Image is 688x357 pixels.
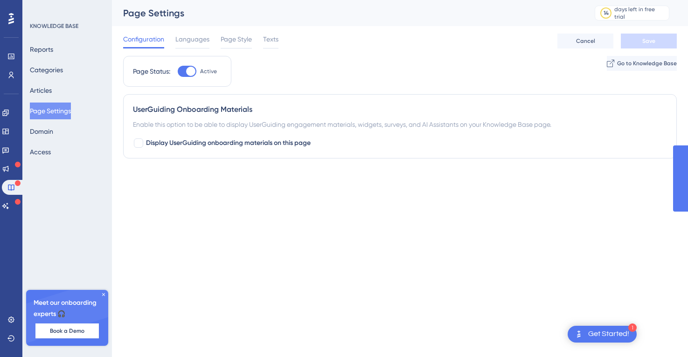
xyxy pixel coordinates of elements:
div: Open Get Started! checklist, remaining modules: 1 [568,326,637,343]
span: Page Style [221,34,252,45]
span: Cancel [576,37,595,45]
span: Configuration [123,34,164,45]
button: Save [621,34,677,48]
span: Texts [263,34,278,45]
button: Domain [30,123,53,140]
span: Active [200,68,217,75]
span: Languages [175,34,209,45]
button: Book a Demo [35,323,99,338]
div: 14 [604,9,609,17]
div: Get Started! [588,329,629,339]
div: 1 [628,323,637,332]
div: UserGuiding Onboarding Materials [133,104,667,115]
span: Save [642,37,655,45]
span: Meet our onboarding experts 🎧 [34,297,101,320]
button: Access [30,144,51,160]
button: Go to Knowledge Base [607,56,677,71]
button: Cancel [557,34,613,48]
img: launcher-image-alternative-text [573,329,584,340]
button: Reports [30,41,53,58]
span: Go to Knowledge Base [617,60,677,67]
iframe: UserGuiding AI Assistant Launcher [649,320,677,348]
div: KNOWLEDGE BASE [30,22,78,30]
div: Page Settings [123,7,571,20]
button: Page Settings [30,103,71,119]
span: Display UserGuiding onboarding materials on this page [146,137,311,149]
button: Categories [30,62,63,78]
button: Articles [30,82,52,99]
div: Page Status: [133,66,170,77]
div: days left in free trial [614,6,666,21]
span: Book a Demo [50,327,84,335]
div: Enable this option to be able to display UserGuiding engagement materials, widgets, surveys, and ... [133,119,667,130]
